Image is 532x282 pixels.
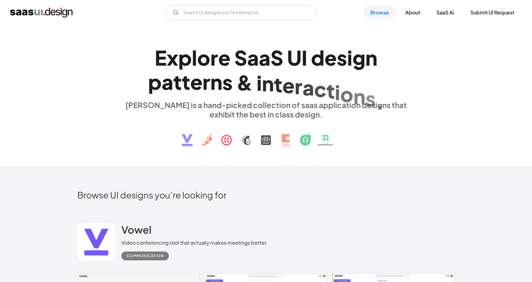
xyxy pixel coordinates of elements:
[295,74,302,98] div: r
[182,70,190,94] div: t
[222,70,233,94] div: s
[121,46,411,94] h1: Explore SaaS UI design patterns & interactions.
[363,6,396,19] a: Browse
[352,46,365,70] div: g
[270,46,283,70] div: S
[257,71,262,95] div: i
[121,223,152,236] h2: Vowel
[302,46,307,70] div: I
[311,46,324,70] div: d
[314,77,326,101] div: c
[324,46,337,70] div: e
[121,239,268,247] div: Video conferencing tool that actually makes meetings better.
[398,6,428,19] a: About
[365,46,377,70] div: n
[236,70,253,95] div: &
[337,46,347,70] div: s
[178,46,192,70] div: p
[148,70,162,94] div: p
[340,82,353,106] div: o
[167,46,178,70] div: x
[262,71,274,95] div: n
[353,84,365,108] div: n
[259,46,270,70] div: a
[429,6,462,19] a: SaaS Ai
[173,70,182,94] div: t
[210,70,222,94] div: n
[282,73,295,97] div: e
[121,100,411,119] div: [PERSON_NAME] is a hand-picked collection of saas application designs that exhibit the best in cl...
[274,72,282,96] div: t
[126,252,164,260] div: Communication
[10,8,73,18] a: home
[155,46,167,70] div: E
[190,70,202,94] div: e
[365,86,376,111] div: s
[202,70,210,94] div: r
[162,70,173,94] div: a
[77,189,455,200] h2: Browse UI designs you’re looking for
[335,80,340,104] div: i
[247,46,259,70] div: a
[302,75,314,100] div: a
[197,46,210,70] div: o
[210,46,218,70] div: r
[165,5,316,20] input: Search UI designs you're looking for...
[376,89,384,113] div: .
[347,46,352,70] div: i
[234,46,247,70] div: S
[463,6,522,19] a: Submit UI Request
[326,79,335,103] div: t
[121,223,152,239] a: Vowel
[192,46,197,70] div: l
[165,5,316,20] form: Email Form
[287,46,302,70] div: U
[171,119,361,152] img: text, icon, saas logo
[218,46,230,70] div: e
